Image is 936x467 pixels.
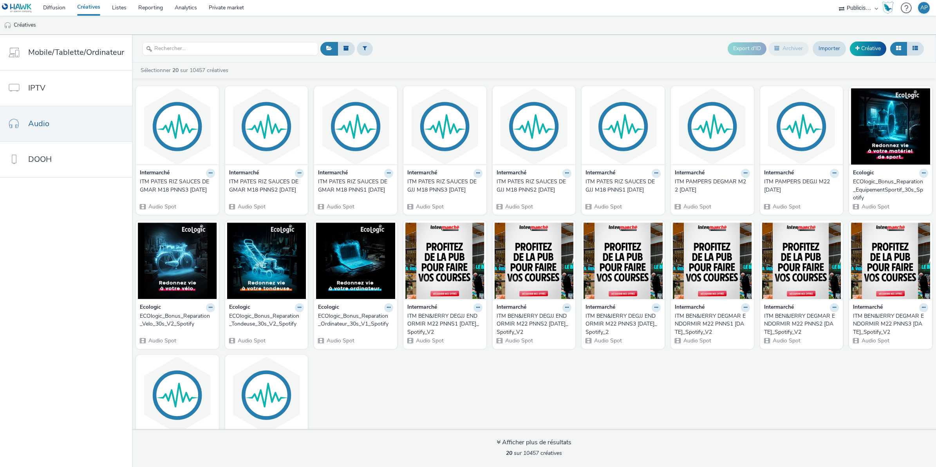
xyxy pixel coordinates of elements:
[407,312,479,336] div: ITM BEN&JERRY DEGJJ ENDORMIR M22 PNNS1 [DATE]_Spotify_V2
[762,223,841,299] img: ITM BEN&JERRY DEGMAR ENDORMIR M22 PNNS2 07.08.25_Spotify_V2 visual
[882,2,894,14] img: Hawk Academy
[890,42,907,55] button: Grille
[813,41,846,56] a: Importer
[584,88,663,165] img: ITM PATES RIZ SAUCES DEGJJ M18 PNNS1 30.07.25 visual
[764,312,836,336] div: ITM BEN&JERRY DEGMAR ENDORMIR M22 PNNS2 [DATE]_Spotify_V2
[172,67,179,74] strong: 20
[318,312,393,328] a: ECOlogic_Bonus_Reparation_Ordinateur_30s_V1_Spotify
[318,178,393,194] a: ITM PATES RIZ SAUCES DEGMAR M18 PNNS1 [DATE]
[675,312,750,336] a: ITM BEN&JERRY DEGMAR ENDORMIR M22 PNNS1 [DATE]_Spotify_V2
[148,203,176,210] span: Audio Spot
[585,303,615,312] strong: Intermarché
[851,88,930,165] img: ECOlogic_Bonus_Reparation_EquipementSportif_30s_Spotify visual
[495,223,574,299] img: ITM BEN&JERRY DEGJJ ENDORMIR M22 PNNS2 07.08.25_Spotify_V2 visual
[585,312,658,336] div: ITM BEN&JERRY DEGJJ ENDORMIR M22 PNNS3 [DATE]_Spotify_2
[237,337,266,344] span: Audio Spot
[227,88,306,165] img: ITM PATES RIZ SAUCES DEGMAR M18 PNNS2 30.07.25 visual
[229,169,259,178] strong: Intermarché
[140,312,215,328] a: ECOlogic_Bonus_Reparation_Velo_30s_V2_Spotify
[318,178,390,194] div: ITM PATES RIZ SAUCES DEGMAR M18 PNNS1 [DATE]
[229,312,301,328] div: ECOlogic_Bonus_Reparation_Tondeuse_30s_V2_Spotify
[675,169,705,178] strong: Intermarché
[148,337,176,344] span: Audio Spot
[140,169,170,178] strong: Intermarché
[585,178,658,194] div: ITM PATES RIZ SAUCES DEGJJ M18 PNNS1 [DATE]
[140,178,215,194] a: ITM PATES RIZ SAUCES DEGMAR M18 PNNS3 [DATE]
[506,449,512,457] strong: 20
[675,178,750,194] a: ITM PAMPERS DEGMAR M22 [DATE]
[882,2,897,14] a: Hawk Academy
[318,303,339,312] strong: Ecologic
[764,312,839,336] a: ITM BEN&JERRY DEGMAR ENDORMIR M22 PNNS2 [DATE]_Spotify_V2
[764,169,794,178] strong: Intermarché
[762,88,841,165] img: ITM PAMPERS DEGJJ M22 04.08.25 visual
[497,303,526,312] strong: Intermarché
[861,337,889,344] span: Audio Spot
[227,357,306,433] img: ECOLOGIC_AOUT 25_SPORT GENERIQUE visual
[506,449,562,457] span: sur 10457 créatives
[585,312,661,336] a: ITM BEN&JERRY DEGJJ ENDORMIR M22 PNNS3 [DATE]_Spotify_2
[772,337,800,344] span: Audio Spot
[584,223,663,299] img: ITM BEN&JERRY DEGJJ ENDORMIR M22 PNNS3 07.08.25_Spotify_2 visual
[853,169,874,178] strong: Ecologic
[853,312,925,336] div: ITM BEN&JERRY DEGMAR ENDORMIR M22 PNNS3 [DATE]_Spotify_V2
[768,42,809,55] button: Archiver
[138,357,217,433] img: ECOLOGIC_AOUT 25_CYCLE visual
[593,203,622,210] span: Audio Spot
[405,223,484,299] img: ITM BEN&JERRY DEGJJ ENDORMIR M22 PNNS1 07.08.25_Spotify_V2 visual
[497,178,572,194] a: ITM PATES RIZ SAUCES DEGJJ M18 PNNS2 [DATE]
[497,169,526,178] strong: Intermarché
[675,303,705,312] strong: Intermarché
[407,169,437,178] strong: Intermarché
[140,303,161,312] strong: Ecologic
[853,312,928,336] a: ITM BEN&JERRY DEGMAR ENDORMIR M22 PNNS3 [DATE]_Spotify_V2
[683,203,711,210] span: Audio Spot
[853,178,928,202] a: ECOlogic_Bonus_Reparation_EquipementSportif_30s_Spotify
[772,203,800,210] span: Audio Spot
[316,88,395,165] img: ITM PATES RIZ SAUCES DEGMAR M18 PNNS1 30.07.25 visual
[318,312,390,328] div: ECOlogic_Bonus_Reparation_Ordinateur_30s_V1_Spotify
[4,22,12,29] img: audio
[495,88,574,165] img: ITM PATES RIZ SAUCES DEGJJ M18 PNNS2 30.07.25 visual
[326,337,354,344] span: Audio Spot
[407,312,482,336] a: ITM BEN&JERRY DEGJJ ENDORMIR M22 PNNS1 [DATE]_Spotify_V2
[861,203,889,210] span: Audio Spot
[673,88,752,165] img: ITM PAMPERS DEGMAR M22 04.08.25 visual
[764,303,794,312] strong: Intermarché
[504,203,533,210] span: Audio Spot
[728,42,766,55] button: Export d'ID
[138,88,217,165] img: ITM PATES RIZ SAUCES DEGMAR M18 PNNS3 30.07.25 visual
[405,88,484,165] img: ITM PATES RIZ SAUCES DEGJJ M18 PNNS3 30.07.25 visual
[237,203,266,210] span: Audio Spot
[142,42,318,56] input: Rechercher...
[853,303,883,312] strong: Intermarché
[229,303,250,312] strong: Ecologic
[907,42,924,55] button: Liste
[407,178,479,194] div: ITM PATES RIZ SAUCES DEGJJ M18 PNNS3 [DATE]
[415,337,444,344] span: Audio Spot
[764,178,839,194] a: ITM PAMPERS DEGJJ M22 [DATE]
[138,223,217,299] img: ECOlogic_Bonus_Reparation_Velo_30s_V2_Spotify visual
[497,312,572,336] a: ITM BEN&JERRY DEGJJ ENDORMIR M22 PNNS2 [DATE]_Spotify_V2
[497,438,571,447] div: Afficher plus de résultats
[853,178,925,202] div: ECOlogic_Bonus_Reparation_EquipementSportif_30s_Spotify
[2,3,32,13] img: undefined Logo
[683,337,711,344] span: Audio Spot
[229,312,304,328] a: ECOlogic_Bonus_Reparation_Tondeuse_30s_V2_Spotify
[229,178,301,194] div: ITM PATES RIZ SAUCES DEGMAR M18 PNNS2 [DATE]
[585,169,615,178] strong: Intermarché
[326,203,354,210] span: Audio Spot
[316,223,395,299] img: ECOlogic_Bonus_Reparation_Ordinateur_30s_V1_Spotify visual
[593,337,622,344] span: Audio Spot
[227,223,306,299] img: ECOlogic_Bonus_Reparation_Tondeuse_30s_V2_Spotify visual
[318,169,348,178] strong: Intermarché
[140,67,231,74] a: Sélectionner sur 10457 créatives
[851,223,930,299] img: ITM BEN&JERRY DEGMAR ENDORMIR M22 PNNS3 07.08.25_Spotify_V2 visual
[675,312,747,336] div: ITM BEN&JERRY DEGMAR ENDORMIR M22 PNNS1 [DATE]_Spotify_V2
[140,178,212,194] div: ITM PATES RIZ SAUCES DEGMAR M18 PNNS3 [DATE]
[497,312,569,336] div: ITM BEN&JERRY DEGJJ ENDORMIR M22 PNNS2 [DATE]_Spotify_V2
[415,203,444,210] span: Audio Spot
[850,42,886,56] a: Créative
[504,337,533,344] span: Audio Spot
